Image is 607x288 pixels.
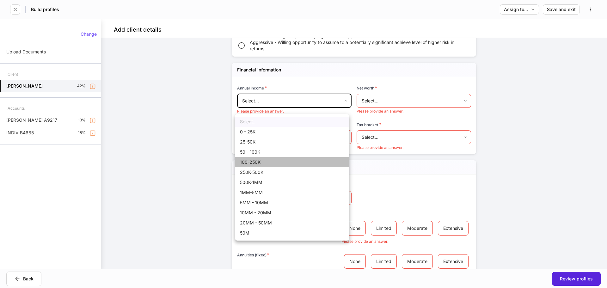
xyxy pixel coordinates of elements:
li: 25-50K [235,137,349,147]
li: 50 - 100K [235,147,349,157]
li: 20MM - 50MM [235,218,349,228]
li: 5MM - 10MM [235,198,349,208]
li: 1MM-5MM [235,187,349,198]
li: 500K-1MM [235,177,349,187]
li: 0 - 25K [235,127,349,137]
li: 50M+ [235,228,349,238]
li: 100-250K [235,157,349,167]
li: 250K-500K [235,167,349,177]
li: 10MM - 20MM [235,208,349,218]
